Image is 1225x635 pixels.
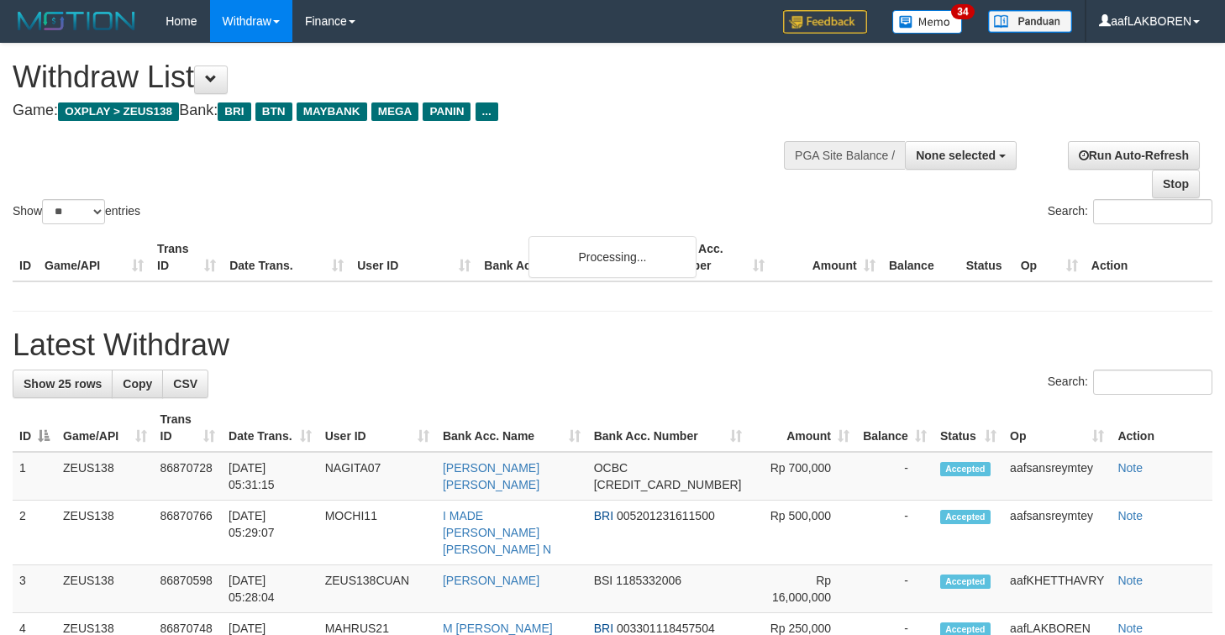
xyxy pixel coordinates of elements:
[13,234,38,281] th: ID
[856,452,933,501] td: -
[318,404,436,452] th: User ID: activate to sort column ascending
[58,102,179,121] span: OXPLAY > ZEUS138
[423,102,471,121] span: PANIN
[616,574,681,587] span: Copy 1185332006 to clipboard
[476,102,498,121] span: ...
[749,501,857,565] td: Rp 500,000
[594,622,613,635] span: BRI
[749,452,857,501] td: Rp 700,000
[318,501,436,565] td: MOCHI11
[1048,199,1212,224] label: Search:
[42,199,105,224] select: Showentries
[1048,370,1212,395] label: Search:
[594,509,613,522] span: BRI
[1003,452,1111,501] td: aafsansreymtey
[1111,404,1212,452] th: Action
[477,234,660,281] th: Bank Acc. Name
[617,622,715,635] span: Copy 003301118457504 to clipboard
[255,102,292,121] span: BTN
[749,404,857,452] th: Amount: activate to sort column ascending
[13,404,56,452] th: ID: activate to sort column descending
[856,404,933,452] th: Balance: activate to sort column ascending
[617,509,715,522] span: Copy 005201231611500 to clipboard
[905,141,1017,170] button: None selected
[436,404,587,452] th: Bank Acc. Name: activate to sort column ascending
[443,509,551,556] a: I MADE [PERSON_NAME] [PERSON_NAME] N
[1014,234,1085,281] th: Op
[933,404,1003,452] th: Status: activate to sort column ascending
[222,565,318,613] td: [DATE] 05:28:04
[940,510,991,524] span: Accepted
[13,60,800,94] h1: Withdraw List
[1003,404,1111,452] th: Op: activate to sort column ascending
[218,102,250,121] span: BRI
[1117,622,1143,635] a: Note
[916,149,996,162] span: None selected
[13,501,56,565] td: 2
[1003,565,1111,613] td: aafKHETTHAVRY
[154,452,223,501] td: 86870728
[443,622,553,635] a: M [PERSON_NAME]
[56,501,154,565] td: ZEUS138
[856,565,933,613] td: -
[951,4,974,19] span: 34
[749,565,857,613] td: Rp 16,000,000
[1093,370,1212,395] input: Search:
[24,377,102,391] span: Show 25 rows
[56,565,154,613] td: ZEUS138
[892,10,963,34] img: Button%20Memo.svg
[222,452,318,501] td: [DATE] 05:31:15
[1093,199,1212,224] input: Search:
[13,328,1212,362] h1: Latest Withdraw
[882,234,959,281] th: Balance
[13,565,56,613] td: 3
[318,452,436,501] td: NAGITA07
[173,377,197,391] span: CSV
[154,404,223,452] th: Trans ID: activate to sort column ascending
[1003,501,1111,565] td: aafsansreymtey
[154,501,223,565] td: 86870766
[959,234,1014,281] th: Status
[154,565,223,613] td: 86870598
[318,565,436,613] td: ZEUS138CUAN
[784,141,905,170] div: PGA Site Balance /
[988,10,1072,33] img: panduan.png
[150,234,223,281] th: Trans ID
[13,102,800,119] h4: Game: Bank:
[13,8,140,34] img: MOTION_logo.png
[1085,234,1212,281] th: Action
[1068,141,1200,170] a: Run Auto-Refresh
[222,501,318,565] td: [DATE] 05:29:07
[13,199,140,224] label: Show entries
[223,234,350,281] th: Date Trans.
[594,574,613,587] span: BSI
[443,574,539,587] a: [PERSON_NAME]
[1152,170,1200,198] a: Stop
[222,404,318,452] th: Date Trans.: activate to sort column ascending
[297,102,367,121] span: MAYBANK
[56,452,154,501] td: ZEUS138
[1117,574,1143,587] a: Note
[783,10,867,34] img: Feedback.jpg
[13,452,56,501] td: 1
[856,501,933,565] td: -
[660,234,770,281] th: Bank Acc. Number
[1117,509,1143,522] a: Note
[371,102,419,121] span: MEGA
[443,461,539,491] a: [PERSON_NAME] [PERSON_NAME]
[56,404,154,452] th: Game/API: activate to sort column ascending
[162,370,208,398] a: CSV
[940,462,991,476] span: Accepted
[13,370,113,398] a: Show 25 rows
[112,370,163,398] a: Copy
[594,461,628,475] span: OCBC
[350,234,477,281] th: User ID
[940,575,991,589] span: Accepted
[1117,461,1143,475] a: Note
[123,377,152,391] span: Copy
[528,236,697,278] div: Processing...
[771,234,882,281] th: Amount
[38,234,150,281] th: Game/API
[594,478,742,491] span: Copy 693818301550 to clipboard
[587,404,749,452] th: Bank Acc. Number: activate to sort column ascending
